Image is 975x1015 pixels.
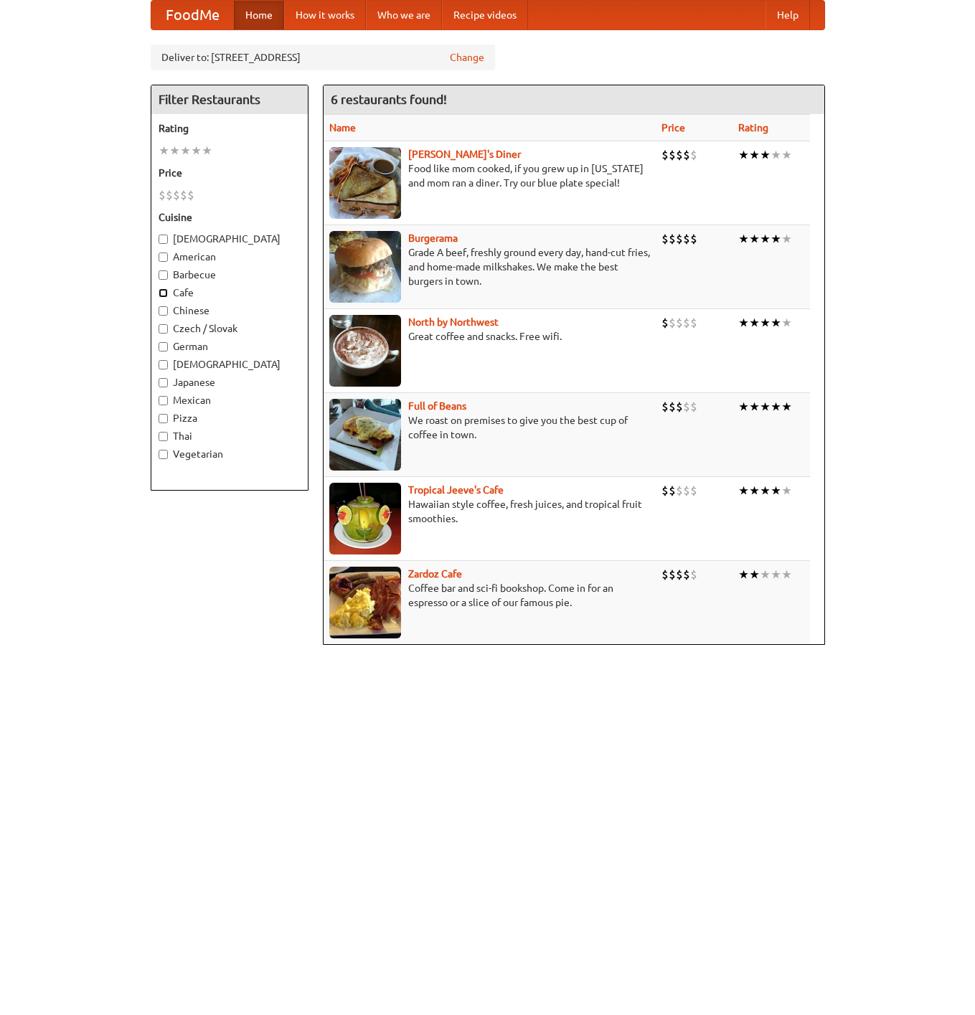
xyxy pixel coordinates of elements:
[329,147,401,219] img: sallys.jpg
[771,147,781,163] li: ★
[669,399,676,415] li: $
[676,315,683,331] li: $
[159,324,168,334] input: Czech / Slovak
[781,231,792,247] li: ★
[781,315,792,331] li: ★
[408,316,499,328] a: North by Northwest
[159,166,301,180] h5: Price
[669,315,676,331] li: $
[159,414,168,423] input: Pizza
[159,232,301,246] label: [DEMOGRAPHIC_DATA]
[676,147,683,163] li: $
[771,483,781,499] li: ★
[329,581,650,610] p: Coffee bar and sci-fi bookshop. Come in for an espresso or a slice of our famous pie.
[690,315,697,331] li: $
[159,447,301,461] label: Vegetarian
[159,268,301,282] label: Barbecue
[781,399,792,415] li: ★
[408,232,458,244] a: Burgerama
[738,567,749,582] li: ★
[159,252,168,262] input: American
[159,250,301,264] label: American
[771,315,781,331] li: ★
[159,342,168,351] input: German
[781,567,792,582] li: ★
[738,147,749,163] li: ★
[661,399,669,415] li: $
[690,399,697,415] li: $
[661,231,669,247] li: $
[329,122,356,133] a: Name
[159,187,166,203] li: $
[760,231,771,247] li: ★
[766,1,810,29] a: Help
[180,143,191,159] li: ★
[151,85,308,114] h4: Filter Restaurants
[151,44,495,70] div: Deliver to: [STREET_ADDRESS]
[329,497,650,526] p: Hawaiian style coffee, fresh juices, and tropical fruit smoothies.
[159,270,168,280] input: Barbecue
[329,329,650,344] p: Great coffee and snacks. Free wifi.
[329,413,650,442] p: We roast on premises to give you the best cup of coffee in town.
[669,567,676,582] li: $
[771,567,781,582] li: ★
[450,50,484,65] a: Change
[683,231,690,247] li: $
[760,315,771,331] li: ★
[408,568,462,580] b: Zardoz Cafe
[159,375,301,390] label: Japanese
[159,360,168,369] input: [DEMOGRAPHIC_DATA]
[760,483,771,499] li: ★
[166,187,173,203] li: $
[159,429,301,443] label: Thai
[661,315,669,331] li: $
[180,187,187,203] li: $
[159,411,301,425] label: Pizza
[408,484,504,496] b: Tropical Jeeve's Cafe
[676,483,683,499] li: $
[159,235,168,244] input: [DEMOGRAPHIC_DATA]
[683,567,690,582] li: $
[159,210,301,225] h5: Cuisine
[749,231,760,247] li: ★
[738,231,749,247] li: ★
[661,483,669,499] li: $
[408,148,521,160] a: [PERSON_NAME]'s Diner
[749,147,760,163] li: ★
[749,567,760,582] li: ★
[760,147,771,163] li: ★
[690,483,697,499] li: $
[408,400,466,412] a: Full of Beans
[760,567,771,582] li: ★
[159,450,168,459] input: Vegetarian
[329,567,401,638] img: zardoz.jpg
[329,245,650,288] p: Grade A beef, freshly ground every day, hand-cut fries, and home-made milkshakes. We make the bes...
[669,483,676,499] li: $
[781,147,792,163] li: ★
[690,231,697,247] li: $
[202,143,212,159] li: ★
[738,122,768,133] a: Rating
[159,303,301,318] label: Chinese
[683,147,690,163] li: $
[683,315,690,331] li: $
[187,187,194,203] li: $
[669,147,676,163] li: $
[690,567,697,582] li: $
[442,1,528,29] a: Recipe videos
[749,399,760,415] li: ★
[749,315,760,331] li: ★
[329,161,650,190] p: Food like mom cooked, if you grew up in [US_STATE] and mom ran a diner. Try our blue plate special!
[329,399,401,471] img: beans.jpg
[661,147,669,163] li: $
[683,483,690,499] li: $
[159,306,168,316] input: Chinese
[683,399,690,415] li: $
[159,396,168,405] input: Mexican
[738,399,749,415] li: ★
[738,315,749,331] li: ★
[159,357,301,372] label: [DEMOGRAPHIC_DATA]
